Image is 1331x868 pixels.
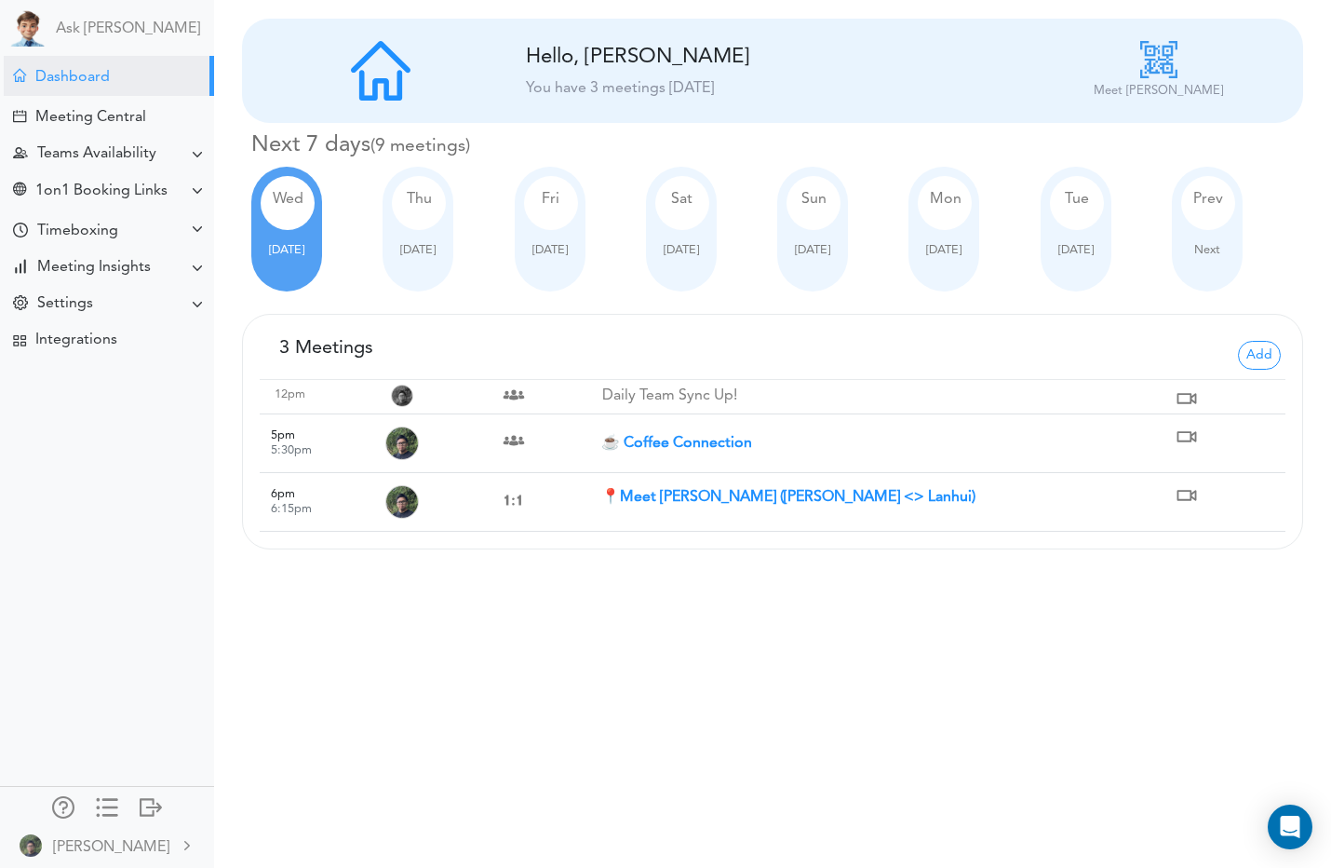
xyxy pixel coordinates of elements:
[407,192,432,207] span: Thu
[275,388,305,400] span: 12pm
[52,796,74,822] a: Manage Members and Externals
[601,436,752,451] strong: ☕ Coffee Connection
[56,20,200,38] a: Ask [PERSON_NAME]
[1194,244,1220,256] span: Next 7 days
[1172,481,1202,510] img: https://us05web.zoom.us/j/6464372548?pwd=ca8Z2vM5h6vYEHJWy2vvWjgbJXqC1p.1
[35,69,110,87] div: Dashboard
[279,339,373,358] span: 3 Meetings
[35,332,117,349] div: Integrations
[271,488,295,500] span: 6pm
[1238,346,1281,360] a: Add
[96,796,118,815] div: Show only icons
[13,69,26,82] div: Meeting Dashboard
[795,244,830,256] span: [DATE]
[37,295,93,313] div: Settings
[35,109,146,127] div: Meeting Central
[251,132,1303,159] h4: Next 7 days
[542,192,559,207] span: Fri
[602,387,1172,405] p: Daily Team Sync Up!
[52,796,74,815] div: Manage Members and Externals
[526,77,1020,100] div: You have 3 meetings [DATE]
[271,503,312,515] small: 6:15pm
[35,183,168,200] div: 1on1 Booking Links
[37,223,118,240] div: Timeboxing
[37,259,151,277] div: Meeting Insights
[664,244,699,256] span: [DATE]
[926,244,961,256] span: [DATE]
[1140,41,1177,78] img: qr-code_icon.png
[1268,805,1312,849] div: Open Intercom Messenger
[20,834,42,857] img: 9k=
[385,485,419,519] img: Organizer Lanhui Chen
[37,145,156,163] div: Teams Availability
[271,429,295,441] span: 5pm
[13,223,28,240] div: Time Your Goals
[1065,192,1089,207] span: Tue
[671,192,692,207] span: Sat
[96,796,118,822] a: Change side menu
[271,444,312,456] small: 5:30pm
[1172,384,1202,414] img: https://us06web.zoom.us/j/6503929270?pwd=ib5uQR2S3FCPJwbgPwoLAQZUDK0A5A.1
[2,824,212,866] a: [PERSON_NAME]
[1238,341,1281,370] span: Add Calendar
[499,380,529,410] img: Team Meeting with 9 attendees bhavi@teamcalendar.aihitashamehta.design@gmail.com,jagik22@gmail.co...
[13,334,26,347] div: TEAMCAL AI Workflow Apps
[1172,422,1202,452] img: https://us06web.zoom.us/j/6503929270?pwd=ib5uQR2S3FCPJwbgPwoLAQZUDK0A5A.1
[273,192,303,207] span: Wed
[1094,82,1223,101] p: Meet [PERSON_NAME]
[269,244,304,256] span: [DATE]
[385,427,419,460] img: Organizer Raj Lal
[13,110,26,123] div: Create Meeting
[140,796,162,815] div: Log out
[53,836,169,859] div: [PERSON_NAME]
[801,192,827,207] span: Sun
[526,45,935,70] div: Hello, [PERSON_NAME]
[400,244,436,256] span: [DATE]
[499,426,529,455] img: Team Meeting with 9 attendees vidyapamidi1608@gmail.combnguyen6@scu.edu,thaianle.work@gmail.com,b...
[500,487,526,513] img: One on one with lanhuichen001@gmail.com
[9,9,47,47] img: Powered by TEAMCAL AI
[391,385,413,407] img: Organizer Raj Lal
[370,137,470,156] small: 9 meetings this week
[1193,192,1223,207] span: Previous 7 days
[1058,244,1094,256] span: [DATE]
[13,183,26,200] div: Share Meeting Link
[532,244,568,256] span: [DATE]
[601,490,975,505] strong: 📍Meet [PERSON_NAME] ([PERSON_NAME] <> Lanhui)
[930,192,961,207] span: Mon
